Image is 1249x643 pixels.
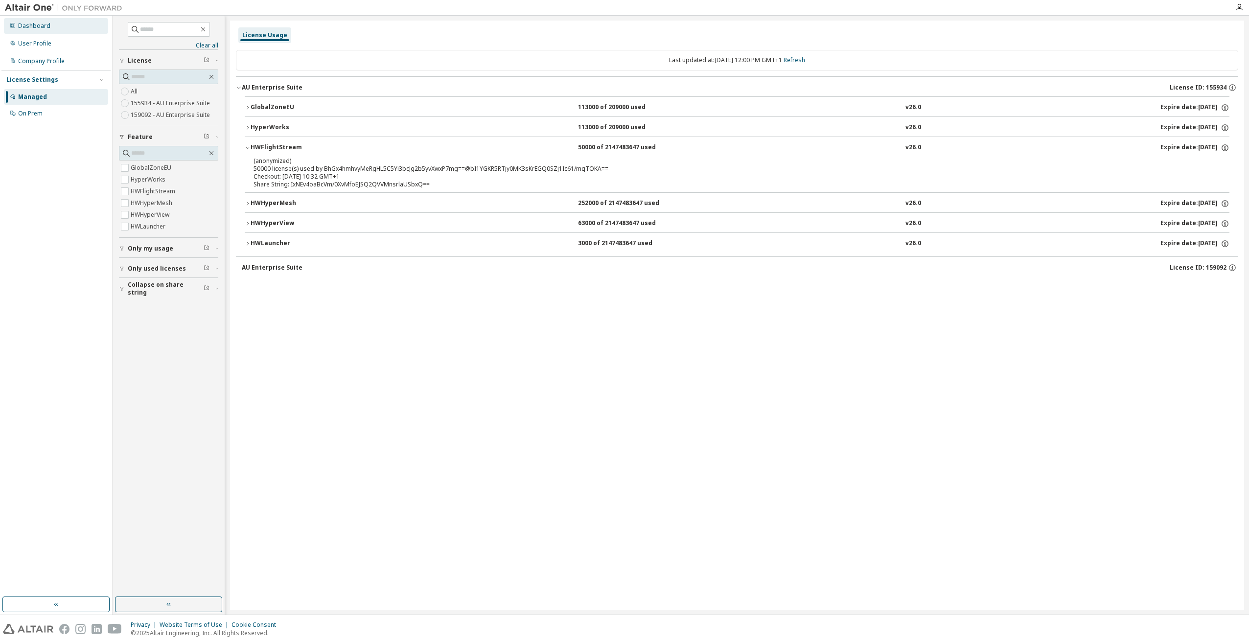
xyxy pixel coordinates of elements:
div: AU Enterprise Suite [242,264,302,272]
div: v26.0 [905,143,921,152]
div: Expire date: [DATE] [1160,239,1229,248]
div: Expire date: [DATE] [1160,143,1229,152]
div: HWLauncher [251,239,339,248]
div: 50000 of 2147483647 used [578,143,666,152]
label: 155934 - AU Enterprise Suite [131,97,212,109]
div: v26.0 [905,199,921,208]
button: License [119,50,218,71]
div: Privacy [131,621,160,629]
div: License Usage [242,31,287,39]
div: AU Enterprise Suite [242,84,302,92]
div: Last updated at: [DATE] 12:00 PM GMT+1 [236,50,1238,70]
button: HWHyperView63000 of 2147483647 usedv26.0Expire date:[DATE] [245,213,1229,234]
div: v26.0 [905,219,921,228]
label: HWHyperView [131,209,171,221]
span: Clear filter [204,133,209,141]
span: Clear filter [204,265,209,273]
span: Clear filter [204,285,209,293]
div: v26.0 [905,239,921,248]
div: Expire date: [DATE] [1160,123,1229,132]
button: Feature [119,126,218,148]
span: Collapse on share string [128,281,204,297]
div: HWHyperView [251,219,339,228]
img: altair_logo.svg [3,624,53,634]
button: Collapse on share string [119,278,218,299]
label: HyperWorks [131,174,167,185]
div: Share String: IxNEv4oaBcVm/0XvMfoEJSQ2QVVMnsrlaUSbxQ== [254,181,1197,188]
img: Altair One [5,3,127,13]
div: Managed [18,93,47,101]
button: HWHyperMesh252000 of 2147483647 usedv26.0Expire date:[DATE] [245,193,1229,214]
img: linkedin.svg [92,624,102,634]
button: AU Enterprise SuiteLicense ID: 155934 [236,77,1238,98]
p: (anonymized) [254,157,1197,165]
div: 3000 of 2147483647 used [578,239,666,248]
div: 252000 of 2147483647 used [578,199,666,208]
img: facebook.svg [59,624,69,634]
div: Expire date: [DATE] [1160,103,1229,112]
button: Only used licenses [119,258,218,279]
span: Feature [128,133,153,141]
span: Clear filter [204,245,209,253]
span: Only used licenses [128,265,186,273]
div: GlobalZoneEU [251,103,339,112]
span: License ID: 155934 [1170,84,1226,92]
a: Refresh [784,56,805,64]
p: © 2025 Altair Engineering, Inc. All Rights Reserved. [131,629,282,637]
div: Website Terms of Use [160,621,231,629]
div: HyperWorks [251,123,339,132]
span: Clear filter [204,57,209,65]
span: License ID: 159092 [1170,264,1226,272]
div: v26.0 [905,103,921,112]
img: youtube.svg [108,624,122,634]
div: Checkout: [DATE] 10:32 GMT+1 [254,173,1197,181]
label: All [131,86,139,97]
img: instagram.svg [75,624,86,634]
button: HWLauncher3000 of 2147483647 usedv26.0Expire date:[DATE] [245,233,1229,254]
div: Cookie Consent [231,621,282,629]
span: Only my usage [128,245,173,253]
label: HWHyperMesh [131,197,174,209]
div: Expire date: [DATE] [1160,219,1229,228]
span: License [128,57,152,65]
label: 159092 - AU Enterprise Suite [131,109,212,121]
div: User Profile [18,40,51,47]
button: GlobalZoneEU113000 of 209000 usedv26.0Expire date:[DATE] [245,97,1229,118]
div: 63000 of 2147483647 used [578,219,666,228]
div: HWHyperMesh [251,199,339,208]
div: Company Profile [18,57,65,65]
div: HWFlightStream [251,143,339,152]
div: 113000 of 209000 used [578,123,666,132]
div: v26.0 [905,123,921,132]
div: 113000 of 209000 used [578,103,666,112]
div: Dashboard [18,22,50,30]
button: HWFlightStream50000 of 2147483647 usedv26.0Expire date:[DATE] [245,137,1229,159]
div: License Settings [6,76,58,84]
div: Expire date: [DATE] [1160,199,1229,208]
div: On Prem [18,110,43,117]
label: HWFlightStream [131,185,177,197]
button: AU Enterprise SuiteLicense ID: 159092 [242,257,1238,278]
label: HWLauncher [131,221,167,232]
div: 50000 license(s) used by BhGx4hmhvyMeRgHL5C5Yi3bcJg2b5yvXwxP7mg==@bI1YGKR5RTjy0MK3sKrEGQ0SZj1Ic61... [254,157,1197,173]
button: Only my usage [119,238,218,259]
button: HyperWorks113000 of 209000 usedv26.0Expire date:[DATE] [245,117,1229,138]
a: Clear all [119,42,218,49]
label: GlobalZoneEU [131,162,173,174]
